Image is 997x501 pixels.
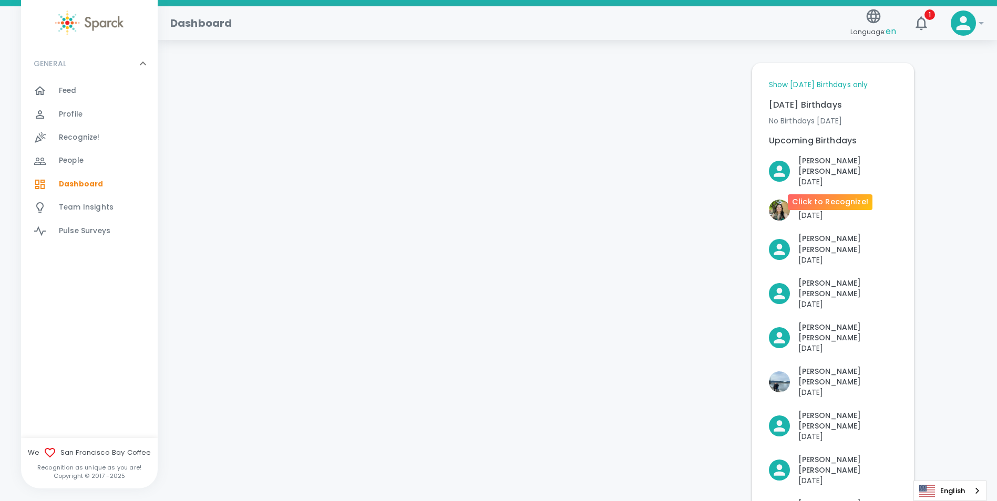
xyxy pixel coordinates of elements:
[59,155,84,166] span: People
[21,472,158,480] p: Copyright © 2017 - 2025
[769,371,790,392] img: Picture of Anna Belle Heredia
[769,322,897,353] button: Click to Recognize!
[846,5,900,42] button: Language:en
[924,9,935,20] span: 1
[170,15,232,32] h1: Dashboard
[55,11,124,35] img: Sparck logo
[798,387,897,398] p: [DATE]
[21,11,158,35] a: Sparck logo
[59,179,103,190] span: Dashboard
[769,366,897,398] button: Click to Recognize!
[21,196,158,219] a: Team Insights
[909,11,934,36] button: 1
[798,278,897,299] p: [PERSON_NAME] [PERSON_NAME]
[769,99,897,111] p: [DATE] Birthdays
[886,25,896,37] span: en
[769,233,897,265] button: Click to Recognize!
[850,25,896,39] span: Language:
[769,454,897,486] button: Click to Recognize!
[769,410,897,442] button: Click to Recognize!
[21,79,158,247] div: GENERAL
[798,255,897,265] p: [DATE]
[59,132,100,143] span: Recognize!
[21,79,158,102] a: Feed
[769,278,897,309] button: Click to Recognize!
[34,58,66,69] p: GENERAL
[21,126,158,149] a: Recognize!
[913,481,986,501] div: Language
[769,116,897,126] p: No Birthdays [DATE]
[769,134,897,147] p: Upcoming Birthdays
[769,80,868,90] a: Show [DATE] Birthdays only
[59,226,110,236] span: Pulse Surveys
[798,233,897,254] p: [PERSON_NAME] [PERSON_NAME]
[798,454,897,475] p: [PERSON_NAME] [PERSON_NAME]
[760,191,841,221] div: Click to Recognize!
[760,358,897,398] div: Click to Recognize!
[760,402,897,442] div: Click to Recognize!
[798,176,897,187] p: [DATE]
[760,314,897,353] div: Click to Recognize!
[760,269,897,309] div: Click to Recognize!
[788,194,872,210] div: Click to Recognize!
[59,86,77,96] span: Feed
[21,149,158,172] a: People
[21,103,158,126] a: Profile
[798,155,897,176] p: [PERSON_NAME] [PERSON_NAME]
[798,475,897,486] p: [DATE]
[798,210,841,221] p: [DATE]
[798,366,897,387] p: [PERSON_NAME] [PERSON_NAME]
[798,410,897,431] p: [PERSON_NAME] [PERSON_NAME]
[21,173,158,196] a: Dashboard
[798,322,897,343] p: [PERSON_NAME] [PERSON_NAME]
[59,109,83,120] span: Profile
[760,446,897,486] div: Click to Recognize!
[59,202,114,213] span: Team Insights
[914,481,986,500] a: English
[760,225,897,265] div: Click to Recognize!
[760,147,897,187] div: Click to Recognize!
[769,200,790,221] img: Picture of Annabel Su
[21,446,158,459] span: We San Francisco Bay Coffee
[21,463,158,472] p: Recognition as unique as you are!
[21,48,158,79] div: GENERAL
[769,155,897,187] button: Click to Recognize!
[798,431,897,442] p: [DATE]
[798,299,897,309] p: [DATE]
[798,343,897,353] p: [DATE]
[913,481,986,501] aside: Language selected: English
[21,220,158,243] a: Pulse Surveys
[769,200,841,221] button: Click to Recognize!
